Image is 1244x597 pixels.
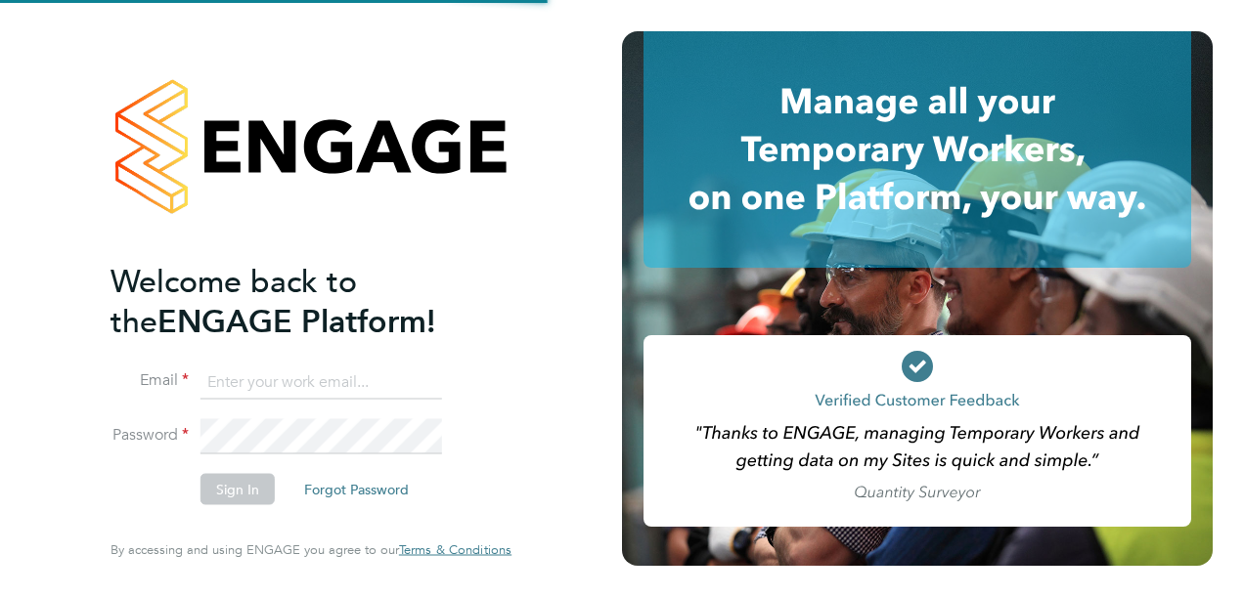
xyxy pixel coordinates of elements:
[111,370,189,391] label: Email
[111,541,511,558] span: By accessing and using ENGAGE you agree to our
[289,474,424,505] button: Forgot Password
[200,474,275,505] button: Sign In
[399,542,511,558] a: Terms & Conditions
[111,262,357,340] span: Welcome back to the
[111,425,189,446] label: Password
[200,364,442,400] input: Enter your work email...
[399,541,511,558] span: Terms & Conditions
[111,261,492,341] h2: ENGAGE Platform!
